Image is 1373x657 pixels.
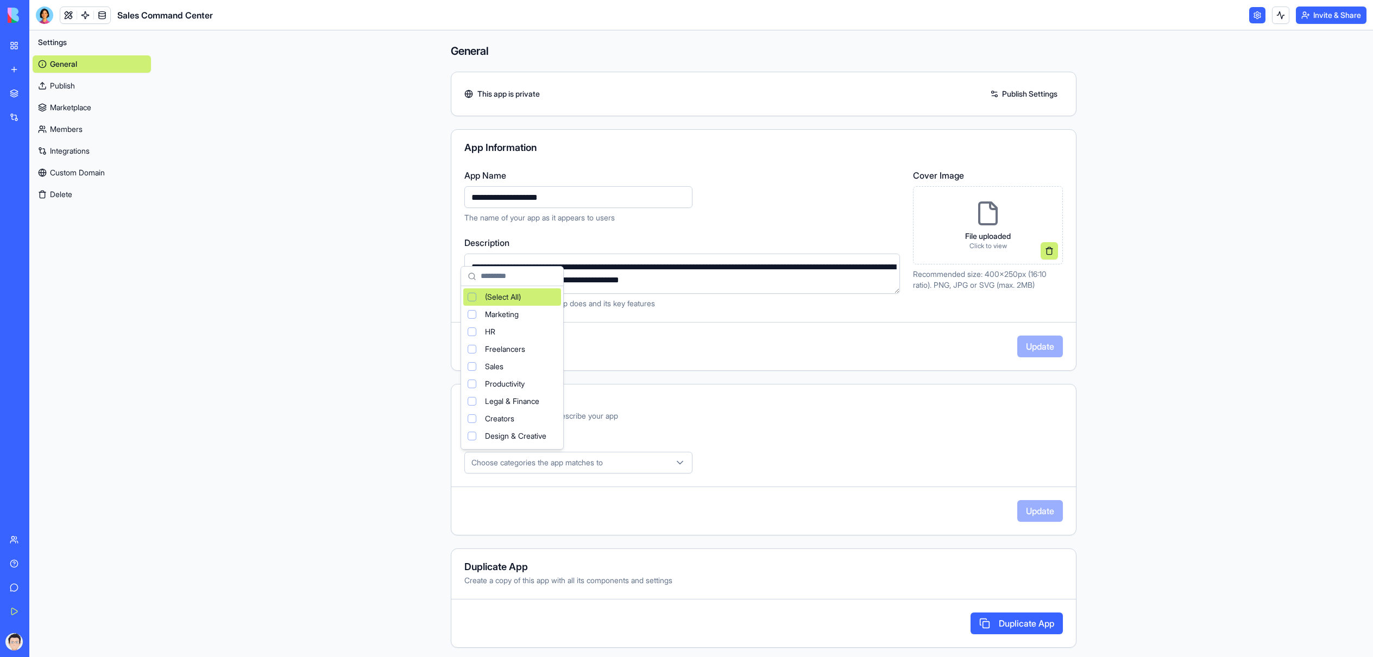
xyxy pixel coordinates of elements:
[485,378,525,389] span: Productivity
[461,286,563,449] div: Suggestions
[485,396,539,407] span: Legal & Finance
[485,344,525,355] span: Freelancers
[485,413,514,424] span: Creators
[485,361,503,372] span: Sales
[485,431,546,441] span: Design & Creative
[485,292,521,302] span: (Select All)
[485,448,535,459] span: Industry CRMs
[485,326,495,337] span: HR
[485,309,519,320] span: Marketing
